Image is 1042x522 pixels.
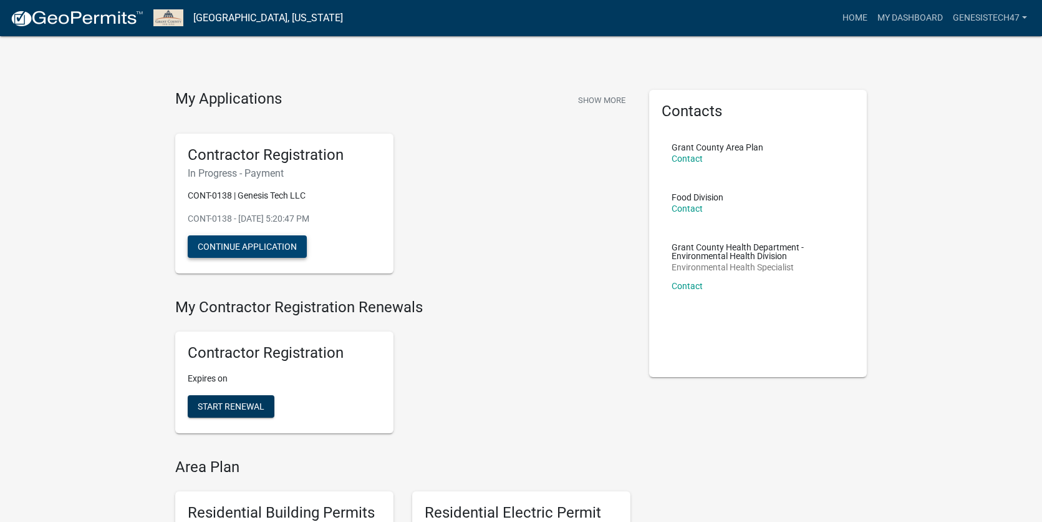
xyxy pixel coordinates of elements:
[188,167,381,179] h6: In Progress - Payment
[872,6,948,30] a: My Dashboard
[672,243,845,260] p: Grant County Health Department - Environmental Health Division
[948,6,1032,30] a: genesistech47
[837,6,872,30] a: Home
[188,395,274,418] button: Start Renewal
[175,298,630,443] wm-registration-list-section: My Contractor Registration Renewals
[188,372,381,385] p: Expires on
[188,504,381,522] h5: Residential Building Permits
[672,281,703,291] a: Contact
[188,235,307,258] button: Continue Application
[193,7,343,29] a: [GEOGRAPHIC_DATA], [US_STATE]
[188,189,381,202] p: CONT-0138 | Genesis Tech LLC
[153,9,183,26] img: Grant County, Indiana
[662,102,855,121] h5: Contacts
[672,143,763,152] p: Grant County Area Plan
[425,504,618,522] h5: Residential Electric Permit
[188,344,381,362] h5: Contractor Registration
[175,298,630,317] h4: My Contractor Registration Renewals
[672,154,703,164] a: Contact
[188,146,381,164] h5: Contractor Registration
[672,193,723,202] p: Food Division
[175,90,282,109] h4: My Applications
[672,204,703,214] a: Contact
[175,458,630,476] h4: Area Plan
[198,401,264,411] span: Start Renewal
[672,263,845,272] p: Environmental Health Specialist
[573,90,630,111] button: Show More
[188,212,381,225] p: CONT-0138 - [DATE] 5:20:47 PM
